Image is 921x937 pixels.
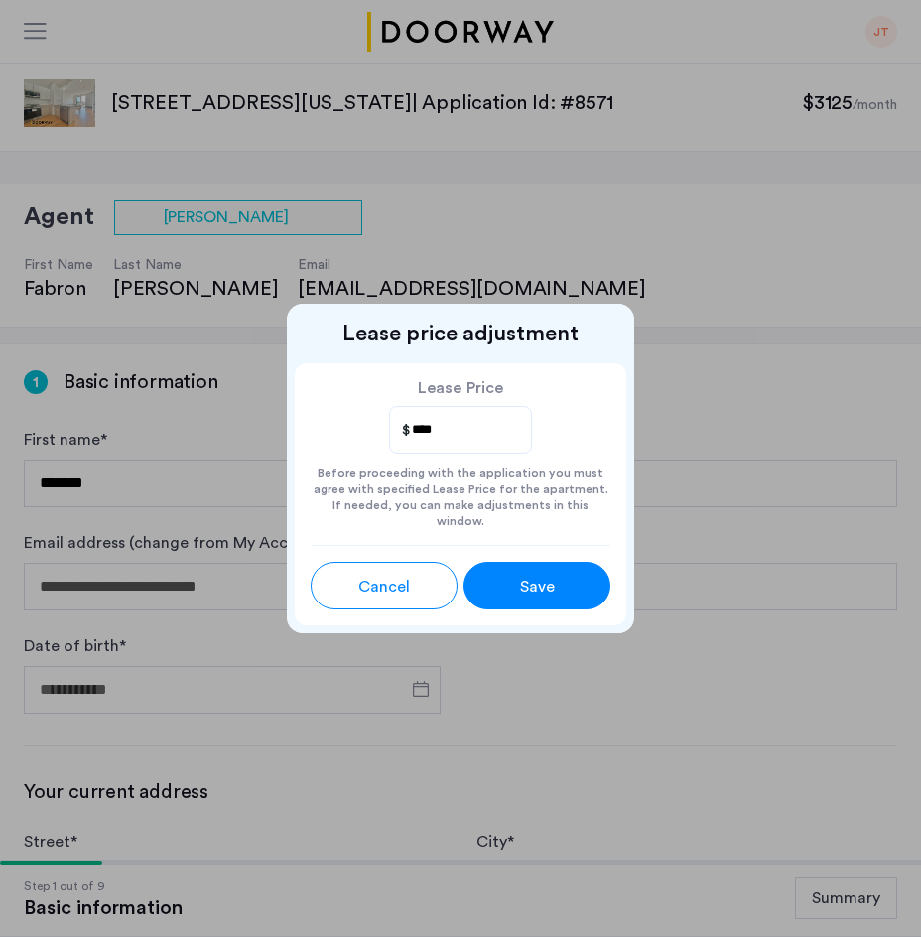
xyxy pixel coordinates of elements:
div: Before proceeding with the application you must agree with specified Lease Price for the apartmen... [311,454,610,529]
button: button [463,562,610,609]
label: Lease Price [389,379,533,398]
button: button [311,562,458,609]
span: Save [520,575,555,599]
span: Cancel [358,575,410,599]
h2: Lease price adjustment [295,320,626,347]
